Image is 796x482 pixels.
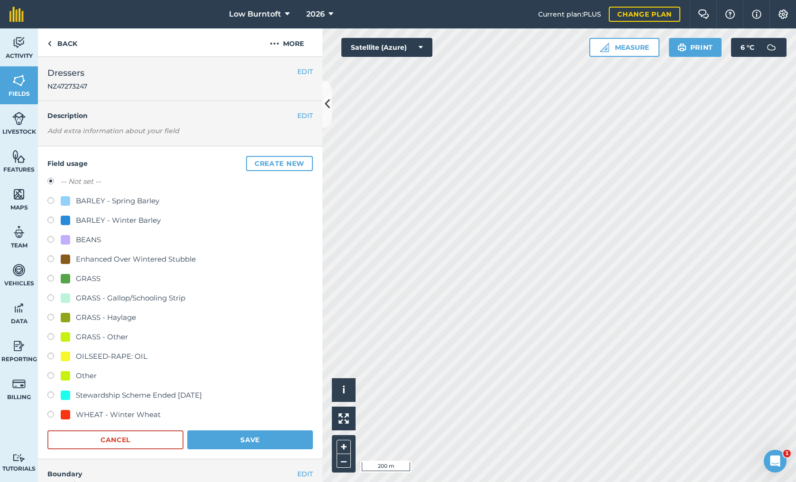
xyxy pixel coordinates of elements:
img: fieldmargin Logo [9,7,24,22]
button: Measure [589,38,659,57]
img: Two speech bubbles overlapping with the left bubble in the forefront [698,9,709,19]
img: svg+xml;base64,PHN2ZyB4bWxucz0iaHR0cDovL3d3dy53My5vcmcvMjAwMC9zdmciIHdpZHRoPSI1NiIgaGVpZ2h0PSI2MC... [12,73,26,88]
div: Other [76,370,97,382]
img: Four arrows, one pointing top left, one top right, one bottom right and the last bottom left [339,413,349,424]
button: Cancel [47,430,183,449]
a: Change plan [609,7,680,22]
span: Low Burntoft [229,9,281,20]
button: EDIT [297,469,313,479]
span: Current plan : PLUS [538,9,601,19]
img: Ruler icon [600,43,609,52]
button: – [337,454,351,468]
button: 6 °C [731,38,787,57]
a: Back [38,28,87,56]
img: svg+xml;base64,PD94bWwgdmVyc2lvbj0iMS4wIiBlbmNvZGluZz0idXRmLTgiPz4KPCEtLSBHZW5lcmF0b3I6IEFkb2JlIE... [12,377,26,391]
img: svg+xml;base64,PD94bWwgdmVyc2lvbj0iMS4wIiBlbmNvZGluZz0idXRmLTgiPz4KPCEtLSBHZW5lcmF0b3I6IEFkb2JlIE... [12,111,26,126]
div: BARLEY - Spring Barley [76,195,159,207]
img: svg+xml;base64,PHN2ZyB4bWxucz0iaHR0cDovL3d3dy53My5vcmcvMjAwMC9zdmciIHdpZHRoPSIxOSIgaGVpZ2h0PSIyNC... [677,42,686,53]
span: 1 [783,450,791,457]
em: Add extra information about your field [47,127,179,135]
div: OILSEED-RAPE: OIL [76,351,147,362]
button: More [251,28,322,56]
img: svg+xml;base64,PHN2ZyB4bWxucz0iaHR0cDovL3d3dy53My5vcmcvMjAwMC9zdmciIHdpZHRoPSI1NiIgaGVpZ2h0PSI2MC... [12,149,26,164]
img: svg+xml;base64,PHN2ZyB4bWxucz0iaHR0cDovL3d3dy53My5vcmcvMjAwMC9zdmciIHdpZHRoPSI5IiBoZWlnaHQ9IjI0Ii... [47,38,52,49]
img: svg+xml;base64,PD94bWwgdmVyc2lvbj0iMS4wIiBlbmNvZGluZz0idXRmLTgiPz4KPCEtLSBHZW5lcmF0b3I6IEFkb2JlIE... [12,339,26,353]
img: svg+xml;base64,PHN2ZyB4bWxucz0iaHR0cDovL3d3dy53My5vcmcvMjAwMC9zdmciIHdpZHRoPSI1NiIgaGVpZ2h0PSI2MC... [12,187,26,201]
img: svg+xml;base64,PD94bWwgdmVyc2lvbj0iMS4wIiBlbmNvZGluZz0idXRmLTgiPz4KPCEtLSBHZW5lcmF0b3I6IEFkb2JlIE... [762,38,781,57]
span: 6 ° C [741,38,754,57]
div: BARLEY - Winter Barley [76,215,161,226]
img: svg+xml;base64,PD94bWwgdmVyc2lvbj0iMS4wIiBlbmNvZGluZz0idXRmLTgiPz4KPCEtLSBHZW5lcmF0b3I6IEFkb2JlIE... [12,263,26,277]
iframe: Intercom live chat [764,450,787,473]
label: -- Not set -- [61,176,101,187]
div: BEANS [76,234,101,246]
div: Stewardship Scheme Ended [DATE] [76,390,202,401]
div: GRASS - Other [76,331,128,343]
button: Print [669,38,722,57]
div: GRASS - Gallop/Schooling Strip [76,292,185,304]
img: svg+xml;base64,PHN2ZyB4bWxucz0iaHR0cDovL3d3dy53My5vcmcvMjAwMC9zdmciIHdpZHRoPSIyMCIgaGVpZ2h0PSIyNC... [270,38,279,49]
button: + [337,440,351,454]
div: WHEAT - Winter Wheat [76,409,161,420]
span: 2026 [306,9,325,20]
button: i [332,378,356,402]
button: Create new [246,156,313,171]
span: Dressers [47,66,87,80]
span: NZ47273247 [47,82,87,91]
img: svg+xml;base64,PD94bWwgdmVyc2lvbj0iMS4wIiBlbmNvZGluZz0idXRmLTgiPz4KPCEtLSBHZW5lcmF0b3I6IEFkb2JlIE... [12,454,26,463]
button: EDIT [297,66,313,77]
img: svg+xml;base64,PD94bWwgdmVyc2lvbj0iMS4wIiBlbmNvZGluZz0idXRmLTgiPz4KPCEtLSBHZW5lcmF0b3I6IEFkb2JlIE... [12,225,26,239]
h4: Description [47,110,313,121]
h4: Field usage [47,156,313,171]
div: GRASS - Haylage [76,312,136,323]
img: svg+xml;base64,PD94bWwgdmVyc2lvbj0iMS4wIiBlbmNvZGluZz0idXRmLTgiPz4KPCEtLSBHZW5lcmF0b3I6IEFkb2JlIE... [12,36,26,50]
img: svg+xml;base64,PHN2ZyB4bWxucz0iaHR0cDovL3d3dy53My5vcmcvMjAwMC9zdmciIHdpZHRoPSIxNyIgaGVpZ2h0PSIxNy... [752,9,761,20]
h4: Boundary [38,459,297,479]
div: Enhanced Over Wintered Stubble [76,254,196,265]
button: EDIT [297,110,313,121]
img: A cog icon [778,9,789,19]
span: i [342,384,345,396]
img: svg+xml;base64,PD94bWwgdmVyc2lvbj0iMS4wIiBlbmNvZGluZz0idXRmLTgiPz4KPCEtLSBHZW5lcmF0b3I6IEFkb2JlIE... [12,301,26,315]
img: A question mark icon [724,9,736,19]
button: Satellite (Azure) [341,38,432,57]
button: Save [187,430,313,449]
div: GRASS [76,273,101,284]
